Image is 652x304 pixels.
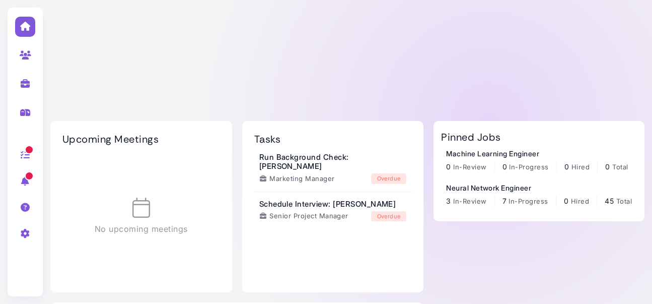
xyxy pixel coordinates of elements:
div: overdue [371,173,406,184]
span: Total [616,197,632,205]
span: 0 [564,162,569,171]
h3: Schedule Interview: [PERSON_NAME] [259,200,396,209]
span: 0 [446,162,451,171]
span: 45 [605,197,614,205]
span: In-Progress [509,163,548,171]
div: Machine Learning Engineer [446,148,628,159]
div: Neural Network Engineer [446,183,632,193]
div: No upcoming meetings [62,155,220,277]
h2: Pinned Jobs [441,131,500,143]
span: In-Review [453,163,486,171]
a: Neural Network Engineer 3 In-Review 7 In-Progress 0 Hired 45 Total [446,183,632,207]
span: Total [612,163,628,171]
span: Hired [571,163,590,171]
span: In-Progress [509,197,548,205]
span: In-Review [453,197,486,205]
h3: Run Background Check: [PERSON_NAME] [259,153,407,171]
div: Senior Project Manager [259,211,348,221]
span: 7 [502,197,506,205]
span: 3 [446,197,451,205]
span: 0 [502,162,507,171]
span: 0 [605,162,610,171]
div: overdue [371,211,406,222]
a: Machine Learning Engineer 0 In-Review 0 In-Progress 0 Hired 0 Total [446,148,628,172]
span: Hired [571,197,589,205]
h2: Upcoming Meetings [62,133,159,145]
div: Marketing Manager [259,174,335,184]
span: 0 [564,197,568,205]
h2: Tasks [254,133,280,145]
